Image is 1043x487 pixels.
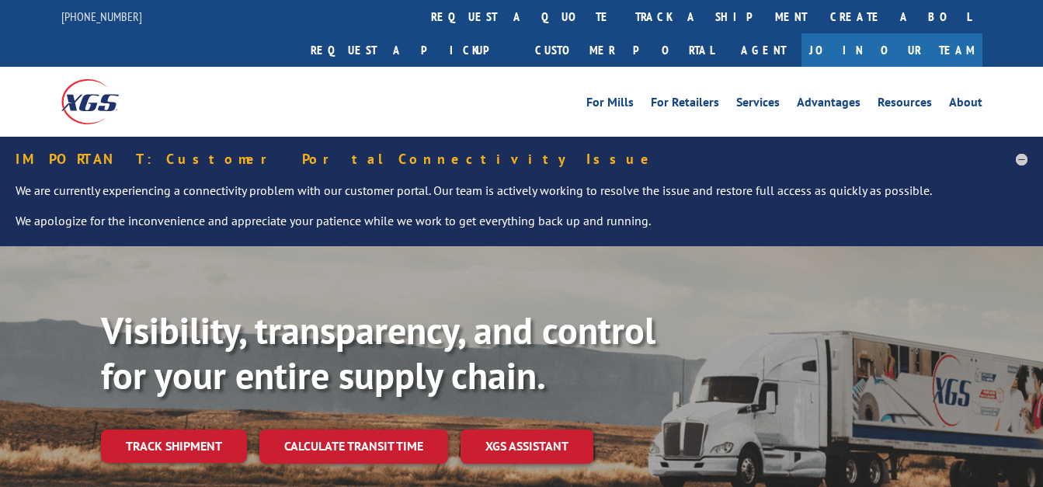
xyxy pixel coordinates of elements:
a: Track shipment [101,430,247,462]
p: We apologize for the inconvenience and appreciate your patience while we work to get everything b... [16,212,1027,231]
b: Visibility, transparency, and control for your entire supply chain. [101,306,655,399]
a: About [949,96,982,113]
a: Agent [725,33,801,67]
a: Services [736,96,780,113]
p: We are currently experiencing a connectivity problem with our customer portal. Our team is active... [16,182,1027,213]
a: [PHONE_NUMBER] [61,9,142,24]
a: Customer Portal [523,33,725,67]
a: XGS ASSISTANT [461,430,593,463]
h5: IMPORTANT: Customer Portal Connectivity Issue [16,152,1027,166]
a: Resources [878,96,932,113]
a: Calculate transit time [259,430,448,463]
a: Join Our Team [801,33,982,67]
a: Advantages [797,96,860,113]
a: For Mills [586,96,634,113]
a: For Retailers [651,96,719,113]
a: Request a pickup [299,33,523,67]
